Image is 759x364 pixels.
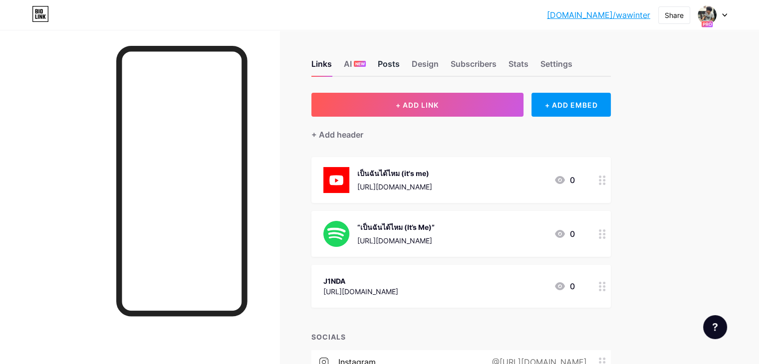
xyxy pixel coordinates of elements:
[357,182,432,192] div: [URL][DOMAIN_NAME]
[412,58,439,76] div: Design
[311,58,332,76] div: Links
[357,235,435,246] div: [URL][DOMAIN_NAME]
[378,58,400,76] div: Posts
[531,93,611,117] div: + ADD EMBED
[323,221,349,247] img: “เป็นฉันได้ไหม (It’s Me)”
[355,61,365,67] span: NEW
[508,58,528,76] div: Stats
[311,332,611,342] div: SOCIALS
[323,286,398,297] div: [URL][DOMAIN_NAME]
[357,168,432,179] div: เป็นฉันได้ไหม (it's me)
[311,129,363,141] div: + Add header
[323,167,349,193] img: เป็นฉันได้ไหม (it's me)
[554,280,575,292] div: 0
[396,101,439,109] span: + ADD LINK
[344,58,366,76] div: AI
[547,9,650,21] a: [DOMAIN_NAME]/wawinter
[323,276,398,286] div: J1NDA
[554,174,575,186] div: 0
[698,5,717,24] img: Wawinter Music Group
[451,58,497,76] div: Subscribers
[554,228,575,240] div: 0
[540,58,572,76] div: Settings
[665,10,684,20] div: Share
[311,93,523,117] button: + ADD LINK
[357,222,435,232] div: “เป็นฉันได้ไหม (It’s Me)”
